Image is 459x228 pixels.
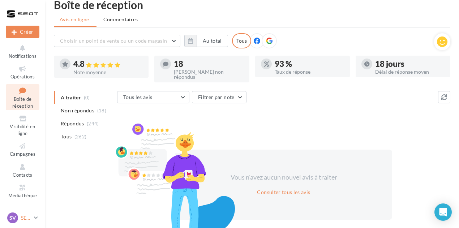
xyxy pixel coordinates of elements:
[192,91,246,103] button: Filtrer par note
[117,91,189,103] button: Tous les avis
[87,121,99,126] span: (244)
[60,38,167,44] span: Choisir un point de vente ou un code magasin
[73,70,143,75] div: Note moyenne
[6,26,39,38] div: Nouvelle campagne
[184,35,228,47] button: Au total
[6,182,39,200] a: Médiathèque
[275,69,344,74] div: Taux de réponse
[232,33,251,48] div: Tous
[275,60,344,68] div: 93 %
[6,63,39,81] a: Opérations
[174,69,243,79] div: [PERSON_NAME] non répondus
[6,141,39,158] a: Campagnes
[6,211,39,225] a: SV SEAT [GEOGRAPHIC_DATA]
[10,151,35,157] span: Campagnes
[6,203,39,221] a: Calendrier
[10,74,35,79] span: Opérations
[222,173,346,182] div: Vous n'avez aucun nouvel avis à traiter
[12,96,33,109] span: Boîte de réception
[6,26,39,38] button: Créer
[6,84,39,111] a: Boîte de réception
[13,172,33,178] span: Contacts
[61,120,84,127] span: Répondus
[6,43,39,60] button: Notifications
[9,214,16,221] span: SV
[97,108,106,113] span: (18)
[61,133,72,140] span: Tous
[434,203,452,221] div: Open Intercom Messenger
[61,107,94,114] span: Non répondus
[74,134,87,139] span: (262)
[375,60,445,68] div: 18 jours
[174,60,243,68] div: 18
[254,188,313,197] button: Consulter tous les avis
[9,53,37,59] span: Notifications
[6,113,39,138] a: Visibilité en ligne
[73,60,143,68] div: 4.8
[21,214,31,221] p: SEAT [GEOGRAPHIC_DATA]
[10,124,35,136] span: Visibilité en ligne
[123,94,153,100] span: Tous les avis
[54,35,180,47] button: Choisir un point de vente ou un code magasin
[6,162,39,179] a: Contacts
[375,69,445,74] div: Délai de réponse moyen
[103,16,138,23] span: Commentaires
[197,35,228,47] button: Au total
[8,193,37,198] span: Médiathèque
